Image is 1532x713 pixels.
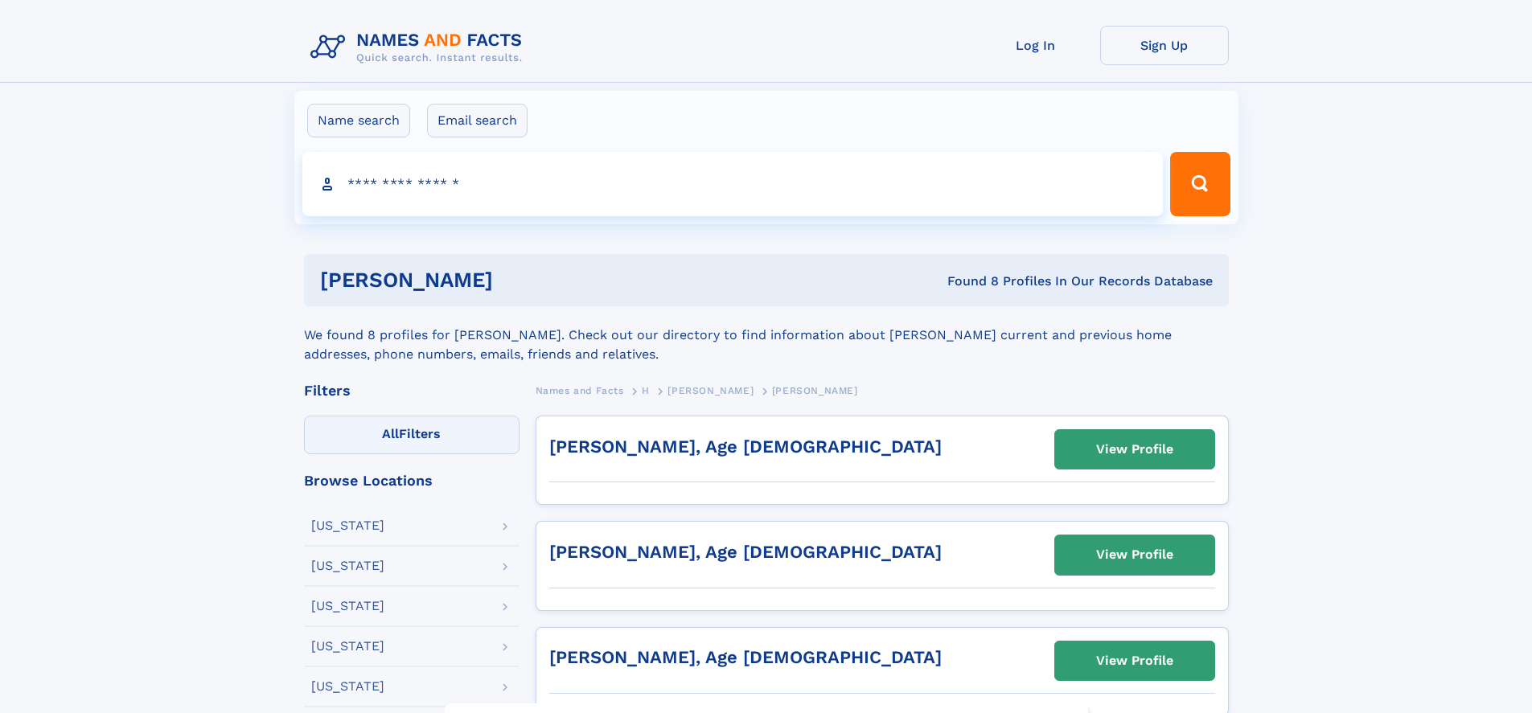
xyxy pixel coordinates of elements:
button: Search Button [1170,152,1230,216]
label: Filters [304,416,520,454]
img: Logo Names and Facts [304,26,536,69]
div: View Profile [1096,536,1173,573]
div: View Profile [1096,431,1173,468]
a: View Profile [1055,535,1214,574]
a: Names and Facts [536,380,624,400]
div: We found 8 profiles for [PERSON_NAME]. Check out our directory to find information about [PERSON_... [304,306,1229,364]
span: H [642,385,650,396]
div: Found 8 Profiles In Our Records Database [720,272,1213,290]
div: Filters [304,383,520,398]
label: Email search [427,104,528,137]
input: search input [302,152,1164,216]
h1: [PERSON_NAME] [320,270,721,290]
a: View Profile [1055,430,1214,469]
a: [PERSON_NAME] [667,380,754,400]
span: [PERSON_NAME] [772,385,858,396]
span: [PERSON_NAME] [667,385,754,396]
div: View Profile [1096,642,1173,679]
a: H [642,380,650,400]
a: Sign Up [1100,26,1229,65]
a: Log In [971,26,1100,65]
label: Name search [307,104,410,137]
a: [PERSON_NAME], Age [DEMOGRAPHIC_DATA] [549,647,942,667]
div: [US_STATE] [311,559,384,572]
a: View Profile [1055,641,1214,680]
div: [US_STATE] [311,519,384,532]
a: [PERSON_NAME], Age [DEMOGRAPHIC_DATA] [549,542,942,562]
div: [US_STATE] [311,680,384,693]
a: [PERSON_NAME], Age [DEMOGRAPHIC_DATA] [549,436,942,457]
div: Browse Locations [304,473,520,488]
div: [US_STATE] [311,640,384,653]
span: All [382,426,399,441]
div: [US_STATE] [311,600,384,613]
